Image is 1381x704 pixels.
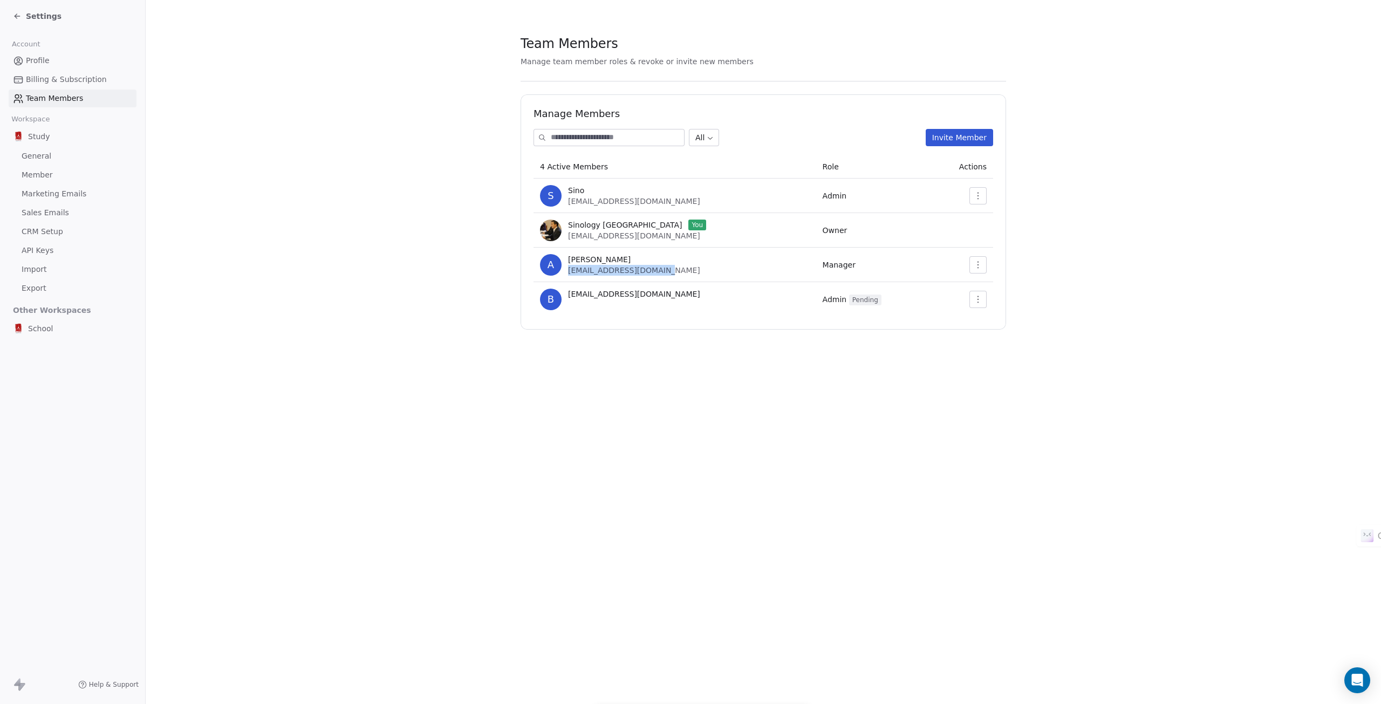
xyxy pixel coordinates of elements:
img: sino.png [13,131,24,142]
button: Invite Member [926,129,993,146]
span: Manage team member roles & revoke or invite new members [521,57,754,66]
span: School [28,323,53,334]
div: Open Intercom Messenger [1344,667,1370,693]
span: General [22,151,51,162]
span: Export [22,283,46,294]
span: Sales Emails [22,207,69,218]
span: [EMAIL_ADDRESS][DOMAIN_NAME] [568,197,700,206]
a: Marketing Emails [9,185,136,203]
span: [EMAIL_ADDRESS][DOMAIN_NAME] [568,231,700,240]
span: You [688,220,706,230]
span: Pending [849,295,881,305]
a: Billing & Subscription [9,71,136,88]
a: Member [9,166,136,184]
span: Account [7,36,45,52]
span: Study [28,131,50,142]
span: Sino [568,185,584,196]
span: Owner [823,226,847,235]
span: Sinology [GEOGRAPHIC_DATA] [568,220,682,230]
span: [EMAIL_ADDRESS][DOMAIN_NAME] [568,266,700,275]
span: S [540,185,562,207]
img: sino.png [13,323,24,334]
span: Other Workspaces [9,302,95,319]
h1: Manage Members [534,107,993,120]
img: opAP2BfPOfbIigTGMzObWGjKlzB0_8lf4dTKRGymyqY [540,220,562,241]
span: Marketing Emails [22,188,86,200]
span: CRM Setup [22,226,63,237]
a: Import [9,261,136,278]
span: Settings [26,11,61,22]
span: Role [823,162,839,171]
span: b [540,289,562,310]
a: Profile [9,52,136,70]
span: Manager [823,261,856,269]
span: Profile [26,55,50,66]
a: Export [9,279,136,297]
span: Admin [823,295,881,304]
a: Help & Support [78,680,139,689]
span: Import [22,264,46,275]
span: Billing & Subscription [26,74,107,85]
span: Help & Support [89,680,139,689]
span: Team Members [26,93,83,104]
span: API Keys [22,245,53,256]
span: Workspace [7,111,54,127]
span: Team Members [521,36,618,52]
span: [PERSON_NAME] [568,254,631,265]
a: General [9,147,136,165]
a: CRM Setup [9,223,136,241]
span: Actions [959,162,987,171]
a: API Keys [9,242,136,259]
span: A [540,254,562,276]
span: Admin [823,192,847,200]
a: Team Members [9,90,136,107]
a: Sales Emails [9,204,136,222]
span: Member [22,169,53,181]
span: 4 Active Members [540,162,608,171]
a: Settings [13,11,61,22]
span: [EMAIL_ADDRESS][DOMAIN_NAME] [568,289,700,299]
